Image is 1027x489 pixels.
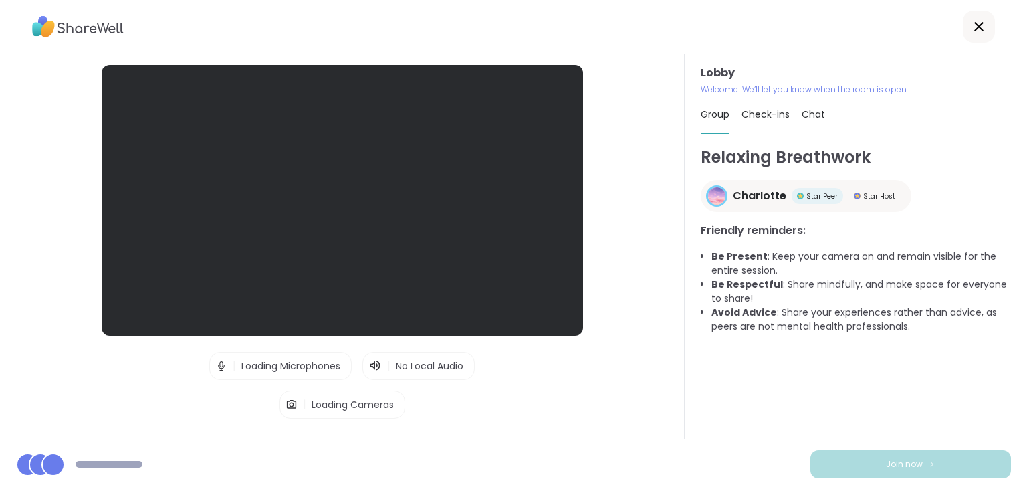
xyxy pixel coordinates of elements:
[711,250,1011,278] li: : Keep your camera on and remain visible for the entire session.
[267,429,417,458] button: Test speaker and microphone
[215,353,227,379] img: Microphone
[233,353,236,379] span: |
[797,193,804,199] img: Star Peer
[312,398,394,411] span: Loading Cameras
[928,460,936,468] img: ShareWell Logomark
[733,188,786,204] span: CharIotte
[802,108,825,121] span: Chat
[273,437,412,450] span: Test speaker and microphone
[701,65,1011,81] h3: Lobby
[711,278,1011,306] li: : Share mindfully, and make space for everyone to share!
[701,108,729,121] span: Group
[701,180,911,212] a: CharIotteCharIotteStar PeerStar PeerStar HostStar Host
[854,193,861,199] img: Star Host
[701,84,1011,96] p: Welcome! We’ll let you know when the room is open.
[303,391,306,418] span: |
[806,191,838,201] span: Star Peer
[711,278,783,291] b: Be Respectful
[396,359,463,373] span: No Local Audio
[711,306,1011,334] li: : Share your experiences rather than advice, as peers are not mental health professionals.
[810,450,1011,478] button: Join now
[387,358,390,374] span: |
[741,108,790,121] span: Check-ins
[863,191,895,201] span: Star Host
[711,250,768,263] b: Be Present
[701,145,1011,169] h1: Relaxing Breathwork
[241,359,340,373] span: Loading Microphones
[886,458,923,470] span: Join now
[711,306,777,319] b: Avoid Advice
[708,187,725,205] img: CharIotte
[701,223,1011,239] h3: Friendly reminders:
[32,11,124,42] img: ShareWell Logo
[286,391,298,418] img: Camera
